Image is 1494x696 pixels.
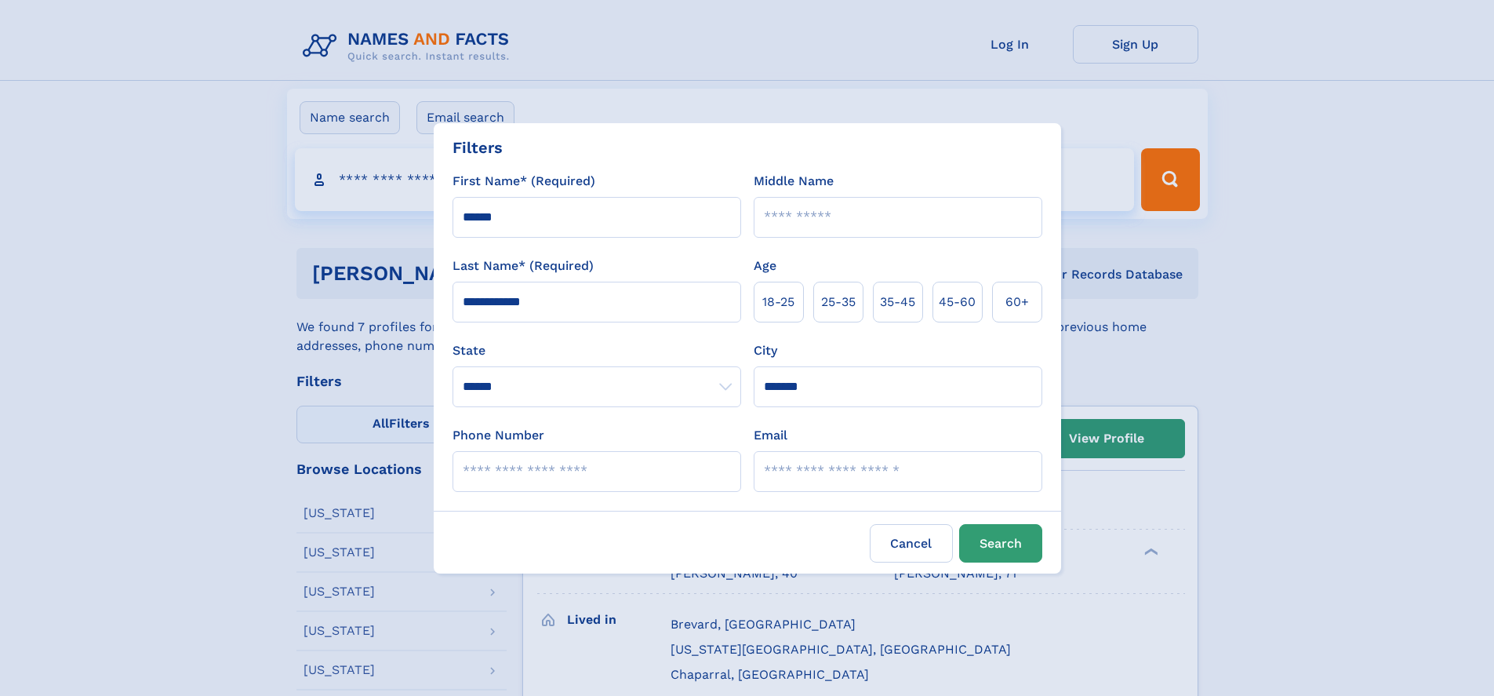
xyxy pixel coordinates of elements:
[959,524,1042,563] button: Search
[453,136,503,159] div: Filters
[870,524,953,563] label: Cancel
[754,341,777,360] label: City
[453,172,595,191] label: First Name* (Required)
[1005,293,1029,312] span: 60+
[821,293,856,312] span: 25‑35
[754,426,787,445] label: Email
[939,293,976,312] span: 45‑60
[453,341,741,360] label: State
[453,257,594,275] label: Last Name* (Required)
[754,172,834,191] label: Middle Name
[754,257,776,275] label: Age
[880,293,915,312] span: 35‑45
[762,293,794,312] span: 18‑25
[453,426,544,445] label: Phone Number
